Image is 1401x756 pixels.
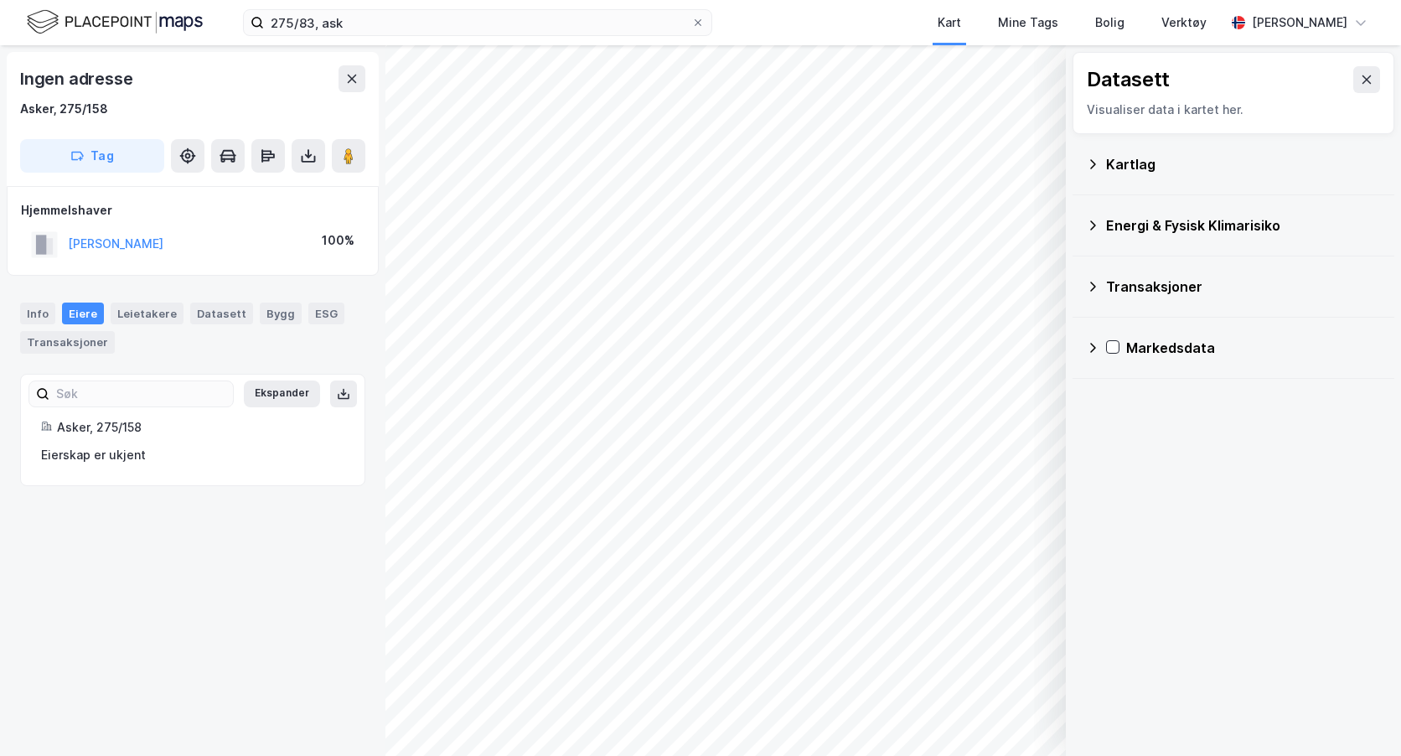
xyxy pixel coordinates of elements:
[1087,66,1170,93] div: Datasett
[1106,154,1381,174] div: Kartlag
[20,303,55,324] div: Info
[20,331,115,353] div: Transaksjoner
[20,65,136,92] div: Ingen adresse
[20,99,108,119] div: Asker, 275/158
[49,381,233,406] input: Søk
[322,230,354,251] div: 100%
[1126,338,1381,358] div: Markedsdata
[1106,277,1381,297] div: Transaksjoner
[1252,13,1347,33] div: [PERSON_NAME]
[244,381,320,407] button: Ekspander
[1317,676,1401,756] iframe: Chat Widget
[1095,13,1124,33] div: Bolig
[20,139,164,173] button: Tag
[1317,676,1401,756] div: Kontrollprogram for chat
[21,200,364,220] div: Hjemmelshaver
[938,13,961,33] div: Kart
[1161,13,1207,33] div: Verktøy
[264,10,691,35] input: Søk på adresse, matrikkel, gårdeiere, leietakere eller personer
[260,303,302,324] div: Bygg
[1087,100,1380,120] div: Visualiser data i kartet her.
[308,303,344,324] div: ESG
[998,13,1058,33] div: Mine Tags
[1106,215,1381,236] div: Energi & Fysisk Klimarisiko
[57,417,344,438] div: Asker, 275/158
[111,303,184,324] div: Leietakere
[190,303,253,324] div: Datasett
[62,303,104,324] div: Eiere
[41,445,344,465] div: Eierskap er ukjent
[27,8,203,37] img: logo.f888ab2527a4732fd821a326f86c7f29.svg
